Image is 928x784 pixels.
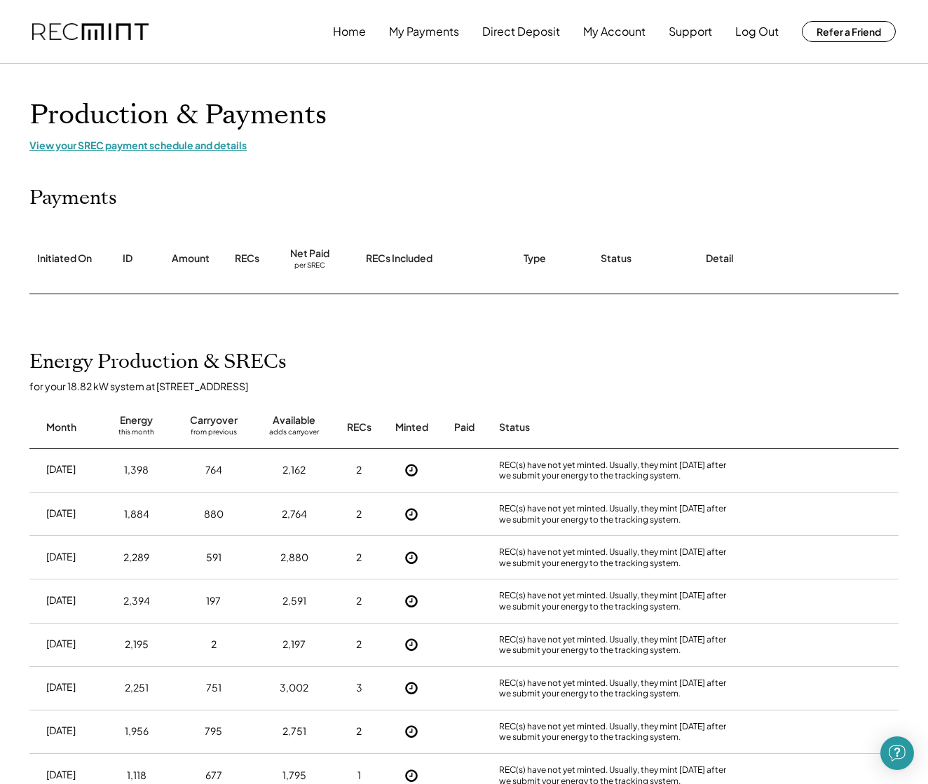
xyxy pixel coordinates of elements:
[125,724,149,738] div: 1,956
[499,420,737,434] div: Status
[282,463,306,477] div: 2,162
[269,427,319,441] div: adds carryover
[802,21,896,42] button: Refer a Friend
[46,637,76,651] div: [DATE]
[601,252,632,266] div: Status
[401,678,422,699] button: Not Yet Minted
[583,18,646,46] button: My Account
[499,503,737,525] div: REC(s) have not yet minted. Usually, they mint [DATE] after we submit your energy to the tracking...
[282,638,306,652] div: 2,197
[282,724,306,738] div: 2,751
[125,681,149,695] div: 2,251
[395,420,428,434] div: Minted
[46,593,76,607] div: [DATE]
[401,721,422,742] button: Not Yet Minted
[356,681,362,695] div: 3
[356,463,362,477] div: 2
[282,507,307,521] div: 2,764
[46,507,76,521] div: [DATE]
[125,638,149,652] div: 2,195
[356,638,362,652] div: 2
[280,681,308,695] div: 3,002
[124,463,149,477] div: 1,398
[206,681,221,695] div: 751
[172,252,210,266] div: Amount
[127,769,146,783] div: 1,118
[401,547,422,568] button: Not Yet Minted
[46,768,76,782] div: [DATE]
[366,252,432,266] div: RECs Included
[205,769,222,783] div: 677
[37,252,92,266] div: Initiated On
[706,252,733,266] div: Detail
[46,550,76,564] div: [DATE]
[211,638,217,652] div: 2
[499,460,737,481] div: REC(s) have not yet minted. Usually, they mint [DATE] after we submit your energy to the tracking...
[46,420,76,434] div: Month
[669,18,712,46] button: Support
[482,18,560,46] button: Direct Deposit
[294,261,325,271] div: per SREC
[120,413,153,427] div: Energy
[206,594,221,608] div: 197
[46,724,76,738] div: [DATE]
[280,551,308,565] div: 2,880
[735,18,779,46] button: Log Out
[356,594,362,608] div: 2
[282,594,306,608] div: 2,591
[880,736,914,770] div: Open Intercom Messenger
[401,634,422,655] button: Not Yet Minted
[347,420,371,434] div: RECs
[191,427,237,441] div: from previous
[29,350,287,374] h2: Energy Production & SRECs
[356,724,362,738] div: 2
[389,18,459,46] button: My Payments
[290,247,329,261] div: Net Paid
[204,507,224,521] div: 880
[273,413,315,427] div: Available
[282,769,306,783] div: 1,795
[46,462,76,476] div: [DATE]
[29,186,117,210] h2: Payments
[206,551,221,565] div: 591
[499,546,737,568] div: REC(s) have not yet minted. Usually, they mint [DATE] after we submit your energy to the tracking...
[118,427,154,441] div: this month
[205,463,222,477] div: 764
[524,252,546,266] div: Type
[190,413,238,427] div: Carryover
[499,590,737,612] div: REC(s) have not yet minted. Usually, they mint [DATE] after we submit your energy to the tracking...
[32,23,149,41] img: recmint-logotype%403x.png
[123,551,149,565] div: 2,289
[356,507,362,521] div: 2
[29,99,899,132] h1: Production & Payments
[235,252,259,266] div: RECs
[29,380,913,392] div: for your 18.82 kW system at [STREET_ADDRESS]
[46,680,76,694] div: [DATE]
[401,504,422,525] button: Not Yet Minted
[29,139,899,151] div: View your SREC payment schedule and details
[123,594,150,608] div: 2,394
[401,591,422,612] button: Not Yet Minted
[356,551,362,565] div: 2
[333,18,366,46] button: Home
[499,634,737,656] div: REC(s) have not yet minted. Usually, they mint [DATE] after we submit your energy to the tracking...
[124,507,149,521] div: 1,884
[401,460,422,481] button: Not Yet Minted
[357,769,361,783] div: 1
[454,420,475,434] div: Paid
[205,724,222,738] div: 795
[499,721,737,743] div: REC(s) have not yet minted. Usually, they mint [DATE] after we submit your energy to the tracking...
[499,678,737,699] div: REC(s) have not yet minted. Usually, they mint [DATE] after we submit your energy to the tracking...
[123,252,132,266] div: ID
